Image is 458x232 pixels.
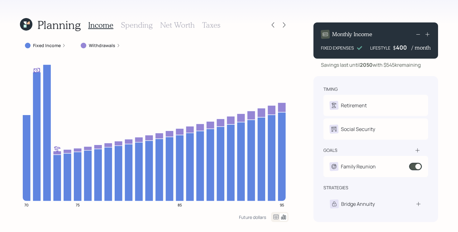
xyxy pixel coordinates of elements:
div: strategies [323,185,348,191]
h4: Monthly Income [332,31,372,38]
h3: Spending [121,21,153,30]
tspan: 75 [76,202,80,207]
div: Family Reunion [341,163,376,170]
div: Social Security [341,125,375,133]
div: Savings last until with $545k remaining [321,61,421,69]
h3: Income [88,21,113,30]
div: Retirement [341,102,367,109]
tspan: 85 [178,202,182,207]
label: Withdrawals [89,42,115,49]
div: 400 [396,44,412,51]
tspan: 70 [24,202,29,207]
div: timing [323,86,338,92]
div: FIXED EXPENSES [321,45,354,51]
div: Bridge Annuity [341,200,375,208]
h1: Planning [37,18,81,31]
h3: Net Worth [160,21,195,30]
div: LIFESTYLE [370,45,390,51]
b: 2050 [360,61,373,68]
div: goals [323,147,337,153]
label: Fixed Income [33,42,61,49]
h4: $ [393,44,396,51]
h4: / month [412,44,431,51]
h3: Taxes [202,21,220,30]
tspan: 95 [280,202,284,207]
div: Future dollars [239,214,266,220]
